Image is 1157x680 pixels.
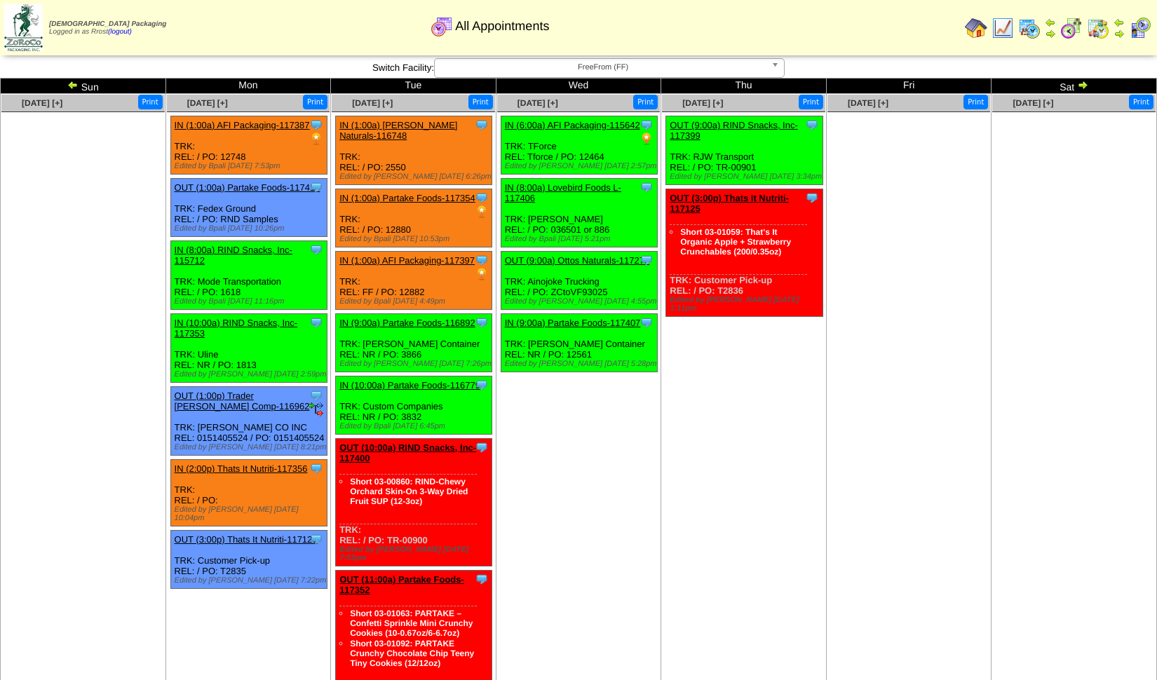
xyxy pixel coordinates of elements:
div: Edited by [PERSON_NAME] [DATE] 4:55pm [505,297,657,306]
div: Edited by [PERSON_NAME] [DATE] 7:26pm [339,360,492,368]
img: arrowleft.gif [1045,17,1056,28]
img: arrowright.gif [1045,28,1056,39]
img: calendarcustomer.gif [1129,17,1151,39]
div: TRK: [PERSON_NAME] CO INC REL: 0151405524 / PO: 0151405524 [170,387,327,456]
img: calendarprod.gif [1018,17,1041,39]
td: Mon [165,79,331,94]
div: TRK: TForce REL: Tforce / PO: 12464 [501,116,657,175]
td: Sat [992,79,1157,94]
div: TRK: REL: / PO: 12880 [336,189,492,247]
div: Edited by [PERSON_NAME] [DATE] 8:21pm [175,443,327,451]
img: Tooltip [640,253,654,267]
img: Tooltip [475,315,489,329]
a: IN (10:00a) Partake Foods-116779 [339,380,480,390]
div: Edited by [PERSON_NAME] [DATE] 2:57pm [505,162,657,170]
img: PO [475,267,489,281]
td: Wed [496,79,661,94]
img: Tooltip [475,191,489,205]
a: IN (6:00a) AFI Packaging-115642 [505,120,640,130]
div: Edited by Bpali [DATE] 7:53pm [175,162,327,170]
img: arrowleft.gif [67,79,79,90]
a: Short 03-01092: PARTAKE Crunchy Chocolate Chip Teeny Tiny Cookies (12/12oz) [350,639,474,668]
div: TRK: RJW Transport REL: / PO: TR-00901 [666,116,823,185]
img: arrowleft.gif [1114,17,1125,28]
a: OUT (3:00p) Thats It Nutriti-117126 [175,534,318,545]
img: calendarall.gif [431,15,453,37]
button: Print [799,95,823,109]
div: TRK: Customer Pick-up REL: / PO: T2835 [170,531,327,589]
a: [DATE] [+] [22,98,62,108]
a: [DATE] [+] [1013,98,1053,108]
a: OUT (11:00a) Partake Foods-117352 [339,574,464,595]
span: [DATE] [+] [352,98,393,108]
div: Edited by [PERSON_NAME] [DATE] 7:53pm [339,545,492,562]
a: OUT (1:00p) Trader [PERSON_NAME] Comp-116962 [175,390,310,412]
button: Print [633,95,658,109]
a: Short 03-01059: That's It Organic Apple + Strawberry Crunchables (200/0.35oz) [680,227,791,257]
a: IN (10:00a) RIND Snacks, Inc-117353 [175,318,298,339]
div: Edited by Bpali [DATE] 11:16pm [175,297,327,306]
a: OUT (10:00a) RIND Snacks, Inc-117400 [339,442,476,463]
div: TRK: REL: FF / PO: 12882 [336,252,492,310]
img: home.gif [965,17,987,39]
div: TRK: REL: / PO: TR-00900 [336,439,492,566]
img: Tooltip [309,315,323,329]
img: Tooltip [475,440,489,454]
img: calendarinout.gif [1087,17,1109,39]
div: Edited by Bpali [DATE] 10:26pm [175,224,327,233]
img: arrowright.gif [1077,79,1088,90]
img: line_graph.gif [992,17,1014,39]
button: Print [138,95,163,109]
div: TRK: [PERSON_NAME] REL: / PO: 036501 or 886 [501,179,657,247]
img: Tooltip [309,388,323,402]
div: Edited by [PERSON_NAME] [DATE] 2:59pm [175,370,327,379]
div: Edited by [PERSON_NAME] [DATE] 10:04pm [175,505,327,522]
img: PO [640,132,654,146]
a: (logout) [108,28,132,36]
div: Edited by [PERSON_NAME] [DATE] 7:22pm [175,576,327,585]
div: TRK: Ainojoke Trucking REL: / PO: ZCtoVF93025 [501,252,657,310]
a: IN (2:00p) Thats It Nutriti-117356 [175,463,308,474]
a: IN (8:00a) RIND Snacks, Inc-115712 [175,245,292,266]
img: calendarblend.gif [1060,17,1083,39]
img: Tooltip [309,243,323,257]
a: IN (1:00a) AFI Packaging-117387 [175,120,310,130]
div: TRK: Mode Transportation REL: / PO: 1618 [170,241,327,310]
div: TRK: REL: / PO: 2550 [336,116,492,185]
a: [DATE] [+] [848,98,888,108]
div: TRK: REL: / PO: 12748 [170,116,327,175]
button: Print [303,95,327,109]
a: Short 03-01063: PARTAKE – Confetti Sprinkle Mini Crunchy Cookies (10-0.67oz/6-6.7oz) [350,608,473,638]
a: Short 03-00860: RIND-Chewy Orchard Skin-On 3-Way Dried Fruit SUP (12-3oz) [350,477,468,506]
td: Sun [1,79,166,94]
a: IN (8:00a) Lovebird Foods L-117406 [505,182,621,203]
a: OUT (3:00p) Thats It Nutriti-117125 [670,193,789,214]
div: Edited by [PERSON_NAME] [DATE] 5:28pm [505,360,657,368]
a: IN (1:00a) [PERSON_NAME] Naturals-116748 [339,120,457,141]
span: [DATE] [+] [187,98,228,108]
span: FreeFrom (FF) [440,59,766,76]
div: TRK: Fedex Ground REL: / PO: RND Samples [170,179,327,237]
div: TRK: Custom Companies REL: NR / PO: 3832 [336,376,492,435]
a: OUT (1:00a) Partake Foods-117416 [175,182,320,193]
a: [DATE] [+] [682,98,723,108]
img: zoroco-logo-small.webp [4,4,43,51]
a: IN (9:00a) Partake Foods-116892 [339,318,475,328]
div: TRK: Customer Pick-up REL: / PO: T2836 [666,189,823,317]
img: Tooltip [640,315,654,329]
img: Tooltip [309,532,323,546]
div: Edited by [PERSON_NAME] [DATE] 3:34pm [670,172,822,181]
img: Tooltip [805,191,819,205]
span: All Appointments [455,19,549,34]
img: Tooltip [640,180,654,194]
div: TRK: [PERSON_NAME] Container REL: NR / PO: 12561 [501,314,657,372]
img: Tooltip [475,572,489,586]
a: [DATE] [+] [517,98,558,108]
span: [DEMOGRAPHIC_DATA] Packaging [49,20,166,28]
img: PO [475,205,489,219]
